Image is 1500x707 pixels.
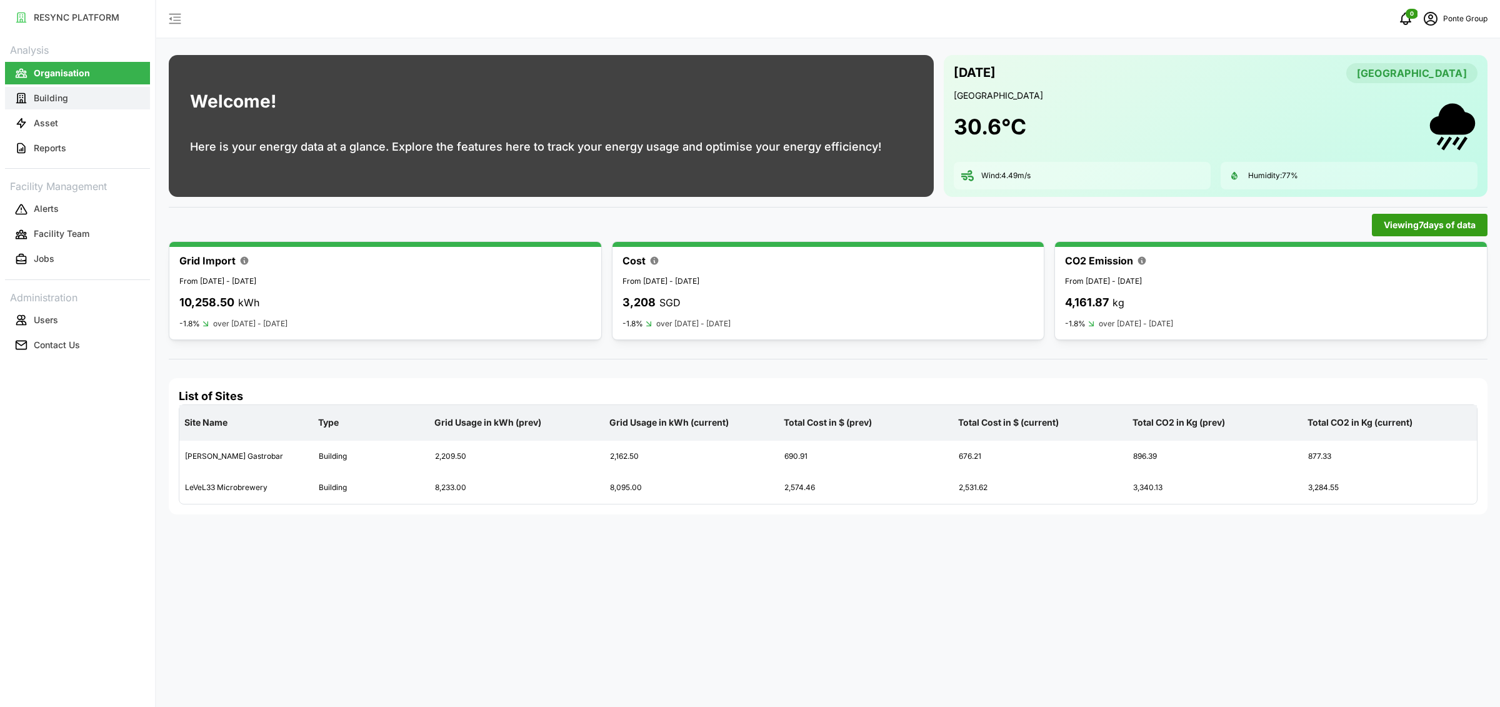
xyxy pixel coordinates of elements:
[607,406,776,439] p: Grid Usage in kWh (current)
[659,295,681,311] p: SGD
[622,253,646,269] p: Cost
[1065,294,1109,312] p: 4,161.87
[5,288,150,306] p: Administration
[1065,276,1477,288] p: From [DATE] - [DATE]
[605,473,778,503] div: 8,095.00
[5,62,150,84] button: Organisation
[179,319,200,329] p: -1.8%
[954,441,1127,472] div: 676.21
[34,142,66,154] p: Reports
[1099,318,1173,330] p: over [DATE] - [DATE]
[5,308,150,333] a: Users
[34,92,68,104] p: Building
[5,198,150,221] button: Alerts
[430,473,603,503] div: 8,233.00
[5,5,150,30] a: RESYNC PLATFORM
[179,294,234,312] p: 10,258.50
[34,253,54,265] p: Jobs
[781,406,951,439] p: Total Cost in $ (prev)
[34,203,59,215] p: Alerts
[34,11,119,24] p: RESYNC PLATFORM
[1384,214,1476,236] span: Viewing 7 days of data
[981,171,1031,181] p: Wind: 4.49 m/s
[954,473,1127,503] div: 2,531.62
[190,88,276,115] h1: Welcome!
[179,388,1477,404] h4: List of Sites
[1303,441,1476,472] div: 877.33
[5,40,150,58] p: Analysis
[956,406,1125,439] p: Total Cost in $ (current)
[5,111,150,136] a: Asset
[779,441,952,472] div: 690.91
[182,406,311,439] p: Site Name
[213,318,287,330] p: over [DATE] - [DATE]
[432,406,601,439] p: Grid Usage in kWh (prev)
[5,112,150,134] button: Asset
[779,473,952,503] div: 2,574.46
[1418,6,1443,31] button: schedule
[1065,319,1086,329] p: -1.8%
[5,222,150,247] a: Facility Team
[656,318,731,330] p: over [DATE] - [DATE]
[1410,9,1414,18] span: 0
[5,247,150,272] a: Jobs
[622,319,643,329] p: -1.8%
[5,136,150,161] a: Reports
[5,176,150,194] p: Facility Management
[180,441,312,472] div: [PERSON_NAME] Gastrobar
[34,314,58,326] p: Users
[5,61,150,86] a: Organisation
[622,276,1034,288] p: From [DATE] - [DATE]
[34,117,58,129] p: Asset
[316,406,427,439] p: Type
[5,86,150,111] a: Building
[5,248,150,271] button: Jobs
[1443,13,1487,25] p: Ponte Group
[1065,253,1133,269] p: CO2 Emission
[1128,441,1301,472] div: 896.39
[954,89,1477,102] p: [GEOGRAPHIC_DATA]
[1357,64,1467,83] span: [GEOGRAPHIC_DATA]
[179,253,236,269] p: Grid Import
[430,441,603,472] div: 2,209.50
[179,276,591,288] p: From [DATE] - [DATE]
[5,333,150,358] a: Contact Us
[1372,214,1487,236] button: Viewing7days of data
[954,63,996,83] p: [DATE]
[5,137,150,159] button: Reports
[5,197,150,222] a: Alerts
[1112,295,1124,311] p: kg
[5,223,150,246] button: Facility Team
[1303,473,1476,503] div: 3,284.55
[180,473,312,503] div: LeVeL33 Microbrewery
[622,294,656,312] p: 3,208
[5,309,150,331] button: Users
[5,87,150,109] button: Building
[34,228,89,240] p: Facility Team
[605,441,778,472] div: 2,162.50
[1248,171,1298,181] p: Humidity: 77 %
[5,6,150,29] button: RESYNC PLATFORM
[5,334,150,356] button: Contact Us
[190,138,881,156] p: Here is your energy data at a glance. Explore the features here to track your energy usage and op...
[238,295,259,311] p: kWh
[34,339,80,351] p: Contact Us
[314,473,429,503] div: Building
[1393,6,1418,31] button: notifications
[314,441,429,472] div: Building
[1305,406,1474,439] p: Total CO2 in Kg (current)
[1130,406,1299,439] p: Total CO2 in Kg (prev)
[954,113,1026,141] h1: 30.6 °C
[34,67,90,79] p: Organisation
[1128,473,1301,503] div: 3,340.13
